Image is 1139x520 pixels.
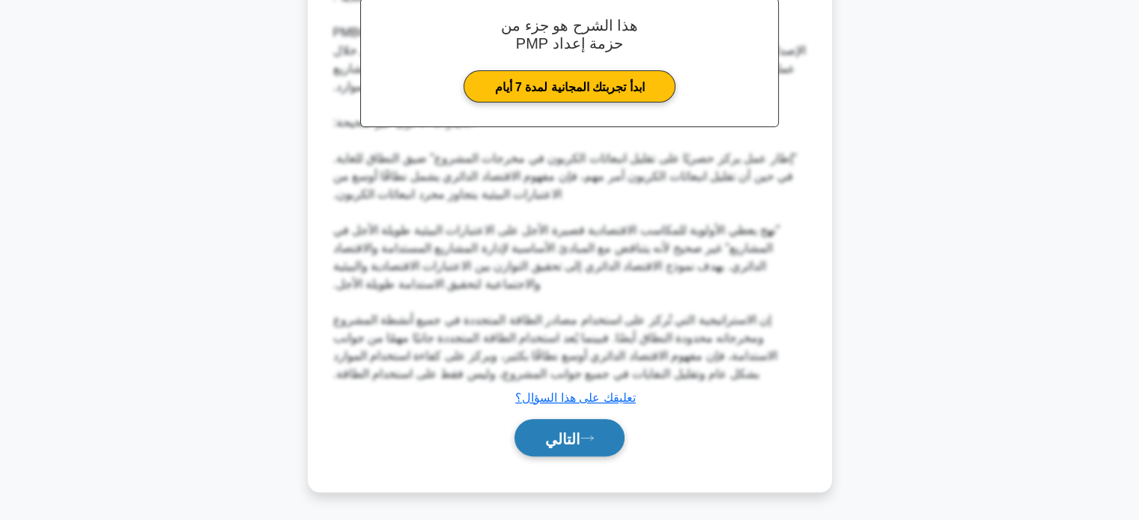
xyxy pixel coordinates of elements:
[514,419,625,457] button: التالي
[333,26,806,93] font: هذا يصف بدقة مفهوم "الاقتصاد الدائري" في إدارة المشاريع المستدامة وفقًا لدليل PMBOK الإصدار الساب...
[545,430,580,447] font: التالي
[333,116,475,129] font: الخيارات الأخرى غير صحيحة:
[515,391,635,404] a: تعليقك على هذا السؤال؟
[464,70,675,103] a: ابدأ تجربتك المجانية لمدة 7 أيام
[333,313,777,380] font: إن الاستراتيجية التي تُركز على استخدام مصادر الطاقة المتجددة في جميع أنشطة المشروع ومخرجاته محدود...
[333,224,780,290] font: "نهج يعطي الأولوية للمكاسب الاقتصادية قصيرة الأجل على الاعتبارات البيئية طويلة الأجل في المشاريع"...
[333,152,798,201] font: "إطار عمل يركز حصريًا على تقليل انبعاثات الكربون في مخرجات المشروع" ضيق النطاق للغاية. في حين أن ...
